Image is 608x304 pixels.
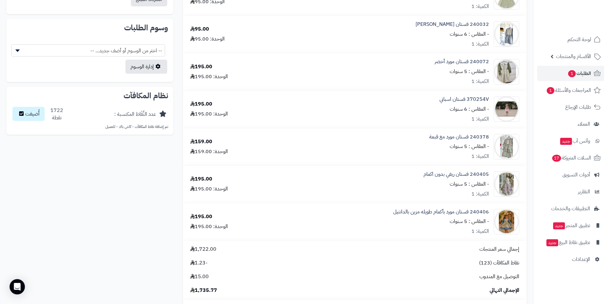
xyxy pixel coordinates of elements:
span: طلبات الإرجاع [565,103,591,112]
span: العملاء [578,120,590,129]
a: تطبيق المتجرجديد [537,218,604,233]
div: الكمية: 1 [471,228,489,235]
span: 15.00 [190,273,209,280]
span: أدوات التسويق [562,170,590,179]
span: جديد [553,222,565,229]
div: الوحدة: 195.00 [190,185,228,193]
div: الوحدة: 195.00 [190,73,228,80]
a: الإعدادات [537,252,604,267]
img: 1743102613-A8C9E09B-6EE0-48E2-AA6D-210C46DA2928-90x90.jpeg [494,171,519,197]
a: 240032 فستان [PERSON_NAME] [416,21,489,28]
div: الوحدة: 159.00 [190,148,228,155]
span: المراجعات والأسئلة [546,86,591,95]
span: تطبيق المتجر [552,221,590,230]
span: -1.23 [190,259,207,267]
div: عدد النِّقَاط المكتسبة : [114,111,156,118]
span: -- اختر من الوسوم أو أضف جديد... -- [12,45,165,57]
img: 1741107415-370254V--90x90.jpg [494,96,519,122]
a: تطبيق نقاط البيعجديد [537,235,604,250]
span: 1,735.77 [190,287,217,294]
span: نقاط المكافآت (123) [479,259,519,267]
div: Open Intercom Messenger [10,279,25,294]
a: المراجعات والأسئلة1 [537,83,604,98]
button: أُضيفت [12,107,45,121]
small: - المقاس : 5 سنوات [450,180,489,188]
a: التطبيقات والخدمات [537,201,604,216]
span: جديد [546,239,558,246]
div: الكمية: 1 [471,3,489,10]
div: الكمية: 1 [471,78,489,85]
div: 195.00 [190,175,212,183]
h2: وسوم الطلبات [11,24,168,32]
small: - المقاس : 5 سنوات [450,218,489,225]
span: 1 [546,87,554,94]
a: إدارة الوسوم [125,60,167,74]
small: - المقاس : 5 سنوات [450,143,489,150]
img: 1732689653-Screenshot_%D9%A2%D9%A0%D9%A2%D9%A4%D9%A1%D9%A1%D9%A2%D9%A7_%D9%A0%D9%A9%D9%A3%D9%A9%D... [494,59,519,85]
img: logo-2.png [565,12,602,26]
div: الكمية: 1 [471,41,489,48]
a: 240378 فستان مورد مع قبعة [429,133,489,141]
span: جديد [560,138,572,145]
div: 195.00 [190,63,212,70]
div: الوحدة: 195.00 [190,110,228,118]
a: السلات المتروكة17 [537,150,604,166]
a: طلبات الإرجاع [537,100,604,115]
div: الكمية: 1 [471,153,489,160]
a: الطلبات1 [537,66,604,81]
span: تطبيق نقاط البيع [546,238,590,247]
a: 240406 فستان مورد بأكمام طويله مزين بالدانتيل [393,208,489,216]
span: -- اختر من الوسوم أو أضف جديد... -- [11,44,165,56]
span: 1,722.00 [190,246,216,253]
span: التقارير [578,187,590,196]
span: التوصيل مع المندوب [479,273,519,280]
small: - المقاس : 6 سنوات [450,30,489,38]
span: إجمالي سعر المنتجات [479,246,519,253]
h2: نظام المكافآت [11,92,168,100]
div: 195.00 [190,213,212,220]
span: الإعدادات [572,255,590,264]
span: 1 [568,70,576,77]
div: الكمية: 1 [471,190,489,198]
span: 17 [552,154,561,162]
span: الأقسام والمنتجات [556,52,591,61]
a: أدوات التسويق [537,167,604,182]
a: 370254V فستان اسباني [439,96,489,103]
div: 159.00 [190,138,212,145]
a: وآتس آبجديد [537,133,604,149]
a: العملاء [537,116,604,132]
small: - المقاس : 6 سنوات [450,105,489,113]
div: نقطة [50,114,63,122]
span: وآتس آب [559,137,590,145]
div: 1722 [50,107,63,122]
img: 1740573798-ED494116-1C5D-44DE-B67D-955F7347D823-90x90.jpeg [494,21,519,47]
a: 240072 فستان مورد أخضر [435,58,489,65]
span: التطبيقات والخدمات [551,204,590,213]
span: الإجمالي النهائي [490,287,519,294]
div: الوحدة: 95.00 [190,35,225,43]
div: 195.00 [190,100,212,108]
div: الوحدة: 195.00 [190,223,228,230]
img: 1742047413-70C1F5BD-8229-4006-A495-25406C7F4655-90x90.jpeg [494,134,519,159]
img: 1747237365-IMG-20250418-WA0084(1)-90x90.jpg [494,209,519,234]
span: لوحة التحكم [567,35,591,44]
a: التقارير [537,184,604,199]
a: 240405 فستان ريفي بدون اكمام [424,171,489,178]
small: - المقاس : 5 سنوات [450,68,489,75]
span: الطلبات [567,69,591,78]
span: السلات المتروكة [552,153,591,162]
p: تم إضافة نقاط المكافآت - كاش باك - للعميل [11,124,168,130]
div: 95.00 [190,26,209,33]
a: لوحة التحكم [537,32,604,47]
div: الكمية: 1 [471,115,489,123]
